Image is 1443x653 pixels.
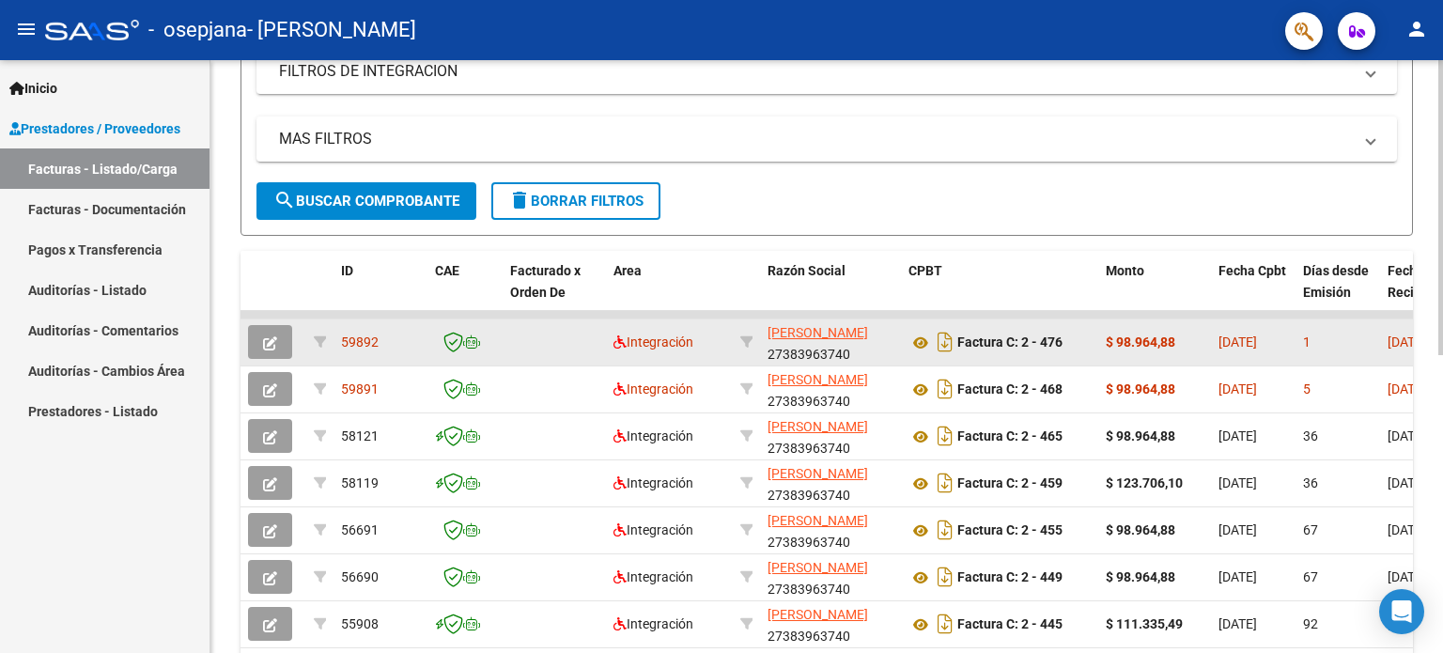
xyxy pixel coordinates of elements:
span: CPBT [908,263,942,278]
span: [PERSON_NAME] [768,466,868,481]
i: Descargar documento [933,374,957,404]
div: 27383963740 [768,604,893,644]
span: [DATE] [1388,569,1426,584]
span: [DATE] [1218,522,1257,537]
strong: Factura C: 2 - 449 [957,570,1063,585]
span: Razón Social [768,263,846,278]
mat-expansion-panel-header: FILTROS DE INTEGRACION [256,49,1397,94]
span: Prestadores / Proveedores [9,118,180,139]
span: Integración [613,475,693,490]
datatable-header-cell: ID [334,251,427,334]
span: - osepjana [148,9,247,51]
span: Inicio [9,78,57,99]
span: 5 [1303,381,1311,396]
span: Monto [1106,263,1144,278]
span: [PERSON_NAME] [768,419,868,434]
span: 59891 [341,381,379,396]
span: 59892 [341,334,379,350]
span: 58121 [341,428,379,443]
div: 27383963740 [768,557,893,597]
span: [PERSON_NAME] [768,325,868,340]
strong: Factura C: 2 - 476 [957,335,1063,350]
strong: Factura C: 2 - 465 [957,429,1063,444]
strong: $ 111.335,49 [1106,616,1183,631]
span: Buscar Comprobante [273,193,459,210]
mat-panel-title: MAS FILTROS [279,129,1352,149]
strong: Factura C: 2 - 468 [957,382,1063,397]
mat-icon: delete [508,189,531,211]
button: Borrar Filtros [491,182,660,220]
span: CAE [435,263,459,278]
strong: Factura C: 2 - 459 [957,476,1063,491]
div: 27383963740 [768,322,893,362]
span: 58119 [341,475,379,490]
strong: $ 98.964,88 [1106,428,1175,443]
span: [DATE] [1388,428,1426,443]
datatable-header-cell: Razón Social [760,251,901,334]
span: Integración [613,428,693,443]
span: Fecha Recibido [1388,263,1440,300]
span: [PERSON_NAME] [768,513,868,528]
span: ID [341,263,353,278]
div: 27383963740 [768,510,893,550]
span: Integración [613,381,693,396]
datatable-header-cell: Días desde Emisión [1296,251,1380,334]
span: [PERSON_NAME] [768,607,868,622]
i: Descargar documento [933,468,957,498]
mat-panel-title: FILTROS DE INTEGRACION [279,61,1352,82]
strong: Factura C: 2 - 445 [957,617,1063,632]
span: 1 [1303,334,1311,350]
span: Integración [613,616,693,631]
span: [DATE] [1388,381,1426,396]
datatable-header-cell: Monto [1098,251,1211,334]
span: 36 [1303,428,1318,443]
strong: $ 98.964,88 [1106,381,1175,396]
span: Integración [613,522,693,537]
span: 36 [1303,475,1318,490]
datatable-header-cell: CPBT [901,251,1098,334]
datatable-header-cell: Area [606,251,733,334]
span: Días desde Emisión [1303,263,1369,300]
strong: $ 98.964,88 [1106,569,1175,584]
span: [DATE] [1218,616,1257,631]
span: Area [613,263,642,278]
span: 56691 [341,522,379,537]
div: 27383963740 [768,416,893,456]
span: [DATE] [1388,334,1426,350]
span: Integración [613,569,693,584]
mat-icon: menu [15,18,38,40]
mat-icon: search [273,189,296,211]
datatable-header-cell: CAE [427,251,503,334]
span: 56690 [341,569,379,584]
mat-expansion-panel-header: MAS FILTROS [256,117,1397,162]
div: 27383963740 [768,463,893,503]
datatable-header-cell: Fecha Cpbt [1211,251,1296,334]
span: Borrar Filtros [508,193,644,210]
i: Descargar documento [933,421,957,451]
mat-icon: person [1405,18,1428,40]
span: [DATE] [1218,569,1257,584]
span: [PERSON_NAME] [768,560,868,575]
span: 92 [1303,616,1318,631]
i: Descargar documento [933,327,957,357]
span: [DATE] [1388,475,1426,490]
span: [DATE] [1218,475,1257,490]
span: [PERSON_NAME] [768,372,868,387]
button: Buscar Comprobante [256,182,476,220]
datatable-header-cell: Facturado x Orden De [503,251,606,334]
span: 55908 [341,616,379,631]
span: [DATE] [1218,381,1257,396]
span: [DATE] [1218,428,1257,443]
strong: $ 123.706,10 [1106,475,1183,490]
span: Facturado x Orden De [510,263,581,300]
span: - [PERSON_NAME] [247,9,416,51]
div: Open Intercom Messenger [1379,589,1424,634]
i: Descargar documento [933,609,957,639]
strong: $ 98.964,88 [1106,522,1175,537]
i: Descargar documento [933,515,957,545]
i: Descargar documento [933,562,957,592]
span: [DATE] [1388,522,1426,537]
span: 67 [1303,569,1318,584]
span: Fecha Cpbt [1218,263,1286,278]
span: 67 [1303,522,1318,537]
